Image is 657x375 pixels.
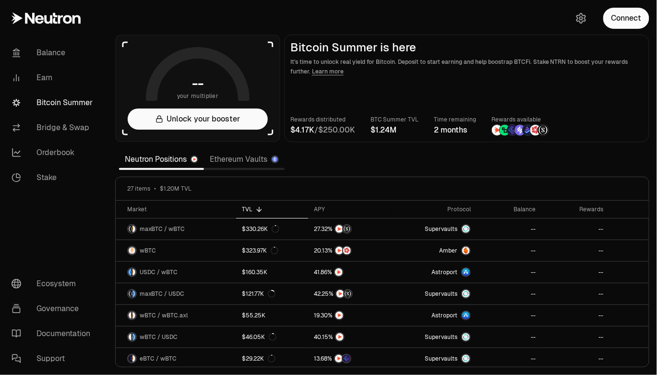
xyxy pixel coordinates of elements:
[128,312,131,319] img: wBTC Logo
[128,268,131,276] img: USDC Logo
[4,296,104,321] a: Governance
[4,40,104,65] a: Balance
[4,165,104,190] a: Stake
[425,290,457,298] span: Supervaults
[242,268,267,276] div: $160.35K
[312,68,344,75] a: Learn more
[462,290,470,298] img: Supervaults
[4,321,104,346] a: Documentation
[132,268,136,276] img: wBTC Logo
[538,125,549,135] img: Structured Points
[236,283,308,304] a: $121.77K
[392,348,477,369] a: SupervaultsSupervaults
[140,355,177,363] span: eBTC / wBTC
[392,327,477,348] a: SupervaultsSupervaults
[335,247,343,254] img: NTRN
[308,262,392,283] a: NTRN
[272,157,278,162] img: Ethereum Logo
[392,283,477,304] a: SupervaultsSupervaults
[127,185,150,193] span: 27 items
[392,240,477,261] a: AmberAmber
[425,355,457,363] span: Supervaults
[140,312,188,319] span: wBTC / wBTC.axl
[314,354,386,363] button: NTRNEtherFi Points
[477,348,541,369] a: --
[477,262,541,283] a: --
[140,333,178,341] span: wBTC / USDC
[290,57,643,76] p: It's time to unlock real yield for Bitcoin. Deposit to start earning and help boostrap BTCFi. Sta...
[542,327,609,348] a: --
[477,218,541,240] a: --
[500,125,510,135] img: Lombard Lux
[343,225,351,233] img: Structured Points
[4,140,104,165] a: Orderbook
[491,115,549,124] p: Rewards available
[477,327,541,348] a: --
[439,247,457,254] span: Amber
[548,206,604,213] div: Rewards
[336,290,344,298] img: NTRN
[314,246,386,255] button: NTRNMars Fragments
[236,348,308,369] a: $29.22K
[343,247,351,254] img: Mars Fragments
[116,348,236,369] a: eBTC LogowBTC LogoeBTC / wBTC
[542,218,609,240] a: --
[344,290,352,298] img: Structured Points
[132,290,136,298] img: USDC Logo
[140,247,156,254] span: wBTC
[477,305,541,326] a: --
[119,150,204,169] a: Neutron Positions
[290,115,355,124] p: Rewards distributed
[132,333,136,341] img: USDC Logo
[603,8,649,29] button: Connect
[507,125,518,135] img: EtherFi Points
[4,90,104,115] a: Bitcoin Summer
[336,333,344,341] img: NTRN
[132,225,136,233] img: wBTC Logo
[236,240,308,261] a: $323.97K
[116,305,236,326] a: wBTC LogowBTC.axl LogowBTC / wBTC.axl
[116,283,236,304] a: maxBTC LogoUSDC LogomaxBTC / USDC
[242,247,278,254] div: $323.97K
[140,225,185,233] span: maxBTC / wBTC
[128,290,131,298] img: maxBTC Logo
[343,355,350,363] img: EtherFi Points
[370,115,418,124] p: BTC Summer TVL
[462,333,470,341] img: Supervaults
[191,157,197,162] img: Neutron Logo
[314,224,386,234] button: NTRNStructured Points
[116,240,236,261] a: wBTC LogowBTC
[530,125,541,135] img: Mars Fragments
[4,271,104,296] a: Ecosystem
[392,218,477,240] a: SupervaultsSupervaults
[242,333,276,341] div: $46.05K
[236,262,308,283] a: $160.35K
[4,115,104,140] a: Bridge & Swap
[431,268,457,276] span: Astroport
[314,267,386,277] button: NTRN
[431,312,457,319] span: Astroport
[398,206,471,213] div: Protocol
[542,262,609,283] a: --
[242,290,275,298] div: $121.77K
[127,206,230,213] div: Market
[204,150,285,169] a: Ethereum Vaults
[140,268,178,276] span: USDC / wBTC
[425,225,457,233] span: Supervaults
[335,312,343,319] img: NTRN
[314,289,386,299] button: NTRNStructured Points
[308,283,392,304] a: NTRNStructured Points
[308,305,392,326] a: NTRN
[128,355,131,363] img: eBTC Logo
[425,333,457,341] span: Supervaults
[477,283,541,304] a: --
[192,76,203,91] h1: --
[236,218,308,240] a: $330.26K
[392,305,477,326] a: Astroport
[128,333,131,341] img: wBTC Logo
[542,305,609,326] a: --
[515,125,526,135] img: Solv Points
[482,206,536,213] div: Balance
[132,355,136,363] img: wBTC Logo
[236,305,308,326] a: $55.25K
